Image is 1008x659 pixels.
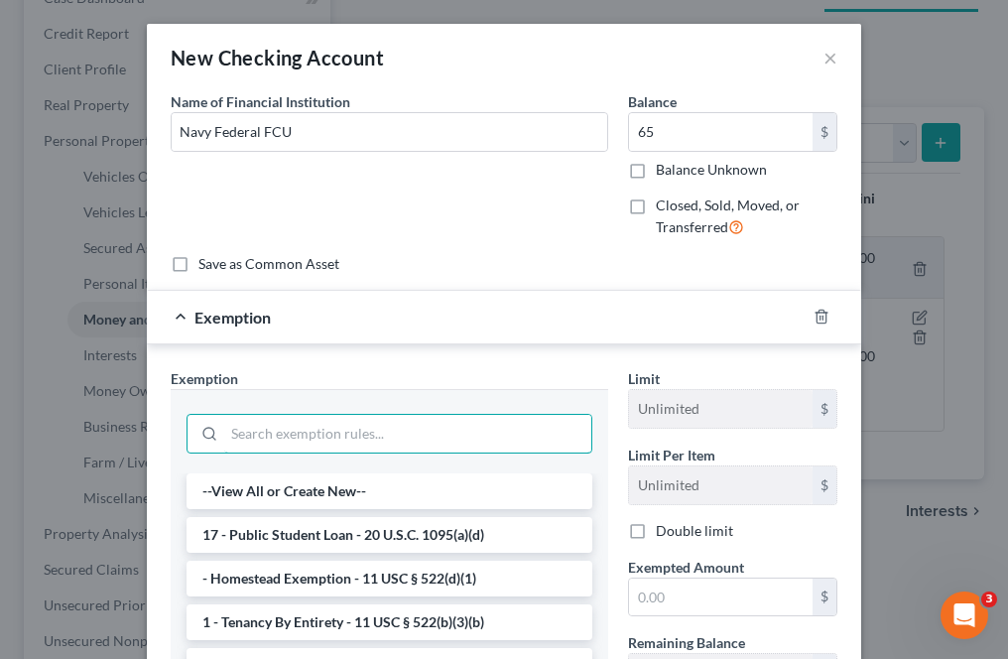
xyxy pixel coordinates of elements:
[629,390,813,428] input: --
[656,197,800,235] span: Closed, Sold, Moved, or Transferred
[628,559,744,576] span: Exempted Amount
[628,445,715,465] label: Limit Per Item
[656,521,733,541] label: Double limit
[941,592,988,639] iframe: Intercom live chat
[171,44,384,71] div: New Checking Account
[628,370,660,387] span: Limit
[224,415,591,453] input: Search exemption rules...
[981,592,997,607] span: 3
[628,632,745,653] label: Remaining Balance
[813,466,836,504] div: $
[628,91,677,112] label: Balance
[187,561,592,596] li: - Homestead Exemption - 11 USC § 522(d)(1)
[187,517,592,553] li: 17 - Public Student Loan - 20 U.S.C. 1095(a)(d)
[187,473,592,509] li: --View All or Create New--
[171,93,350,110] span: Name of Financial Institution
[629,466,813,504] input: --
[629,579,813,616] input: 0.00
[823,46,837,69] button: ×
[656,160,767,180] label: Balance Unknown
[629,113,813,151] input: 0.00
[194,308,271,327] span: Exemption
[813,390,836,428] div: $
[171,370,238,387] span: Exemption
[198,254,339,274] label: Save as Common Asset
[187,604,592,640] li: 1 - Tenancy By Entirety - 11 USC § 522(b)(3)(b)
[813,113,836,151] div: $
[813,579,836,616] div: $
[172,113,607,151] input: Enter name...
